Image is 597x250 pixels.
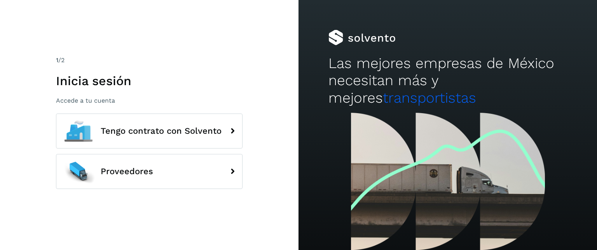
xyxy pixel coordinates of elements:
[56,73,243,88] h1: Inicia sesión
[101,126,222,136] span: Tengo contrato con Solvento
[56,56,243,65] div: /2
[101,167,153,176] span: Proveedores
[56,56,58,64] span: 1
[383,89,476,106] span: transportistas
[56,114,243,149] button: Tengo contrato con Solvento
[56,154,243,189] button: Proveedores
[56,97,243,104] p: Accede a tu cuenta
[328,55,567,107] h2: Las mejores empresas de México necesitan más y mejores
